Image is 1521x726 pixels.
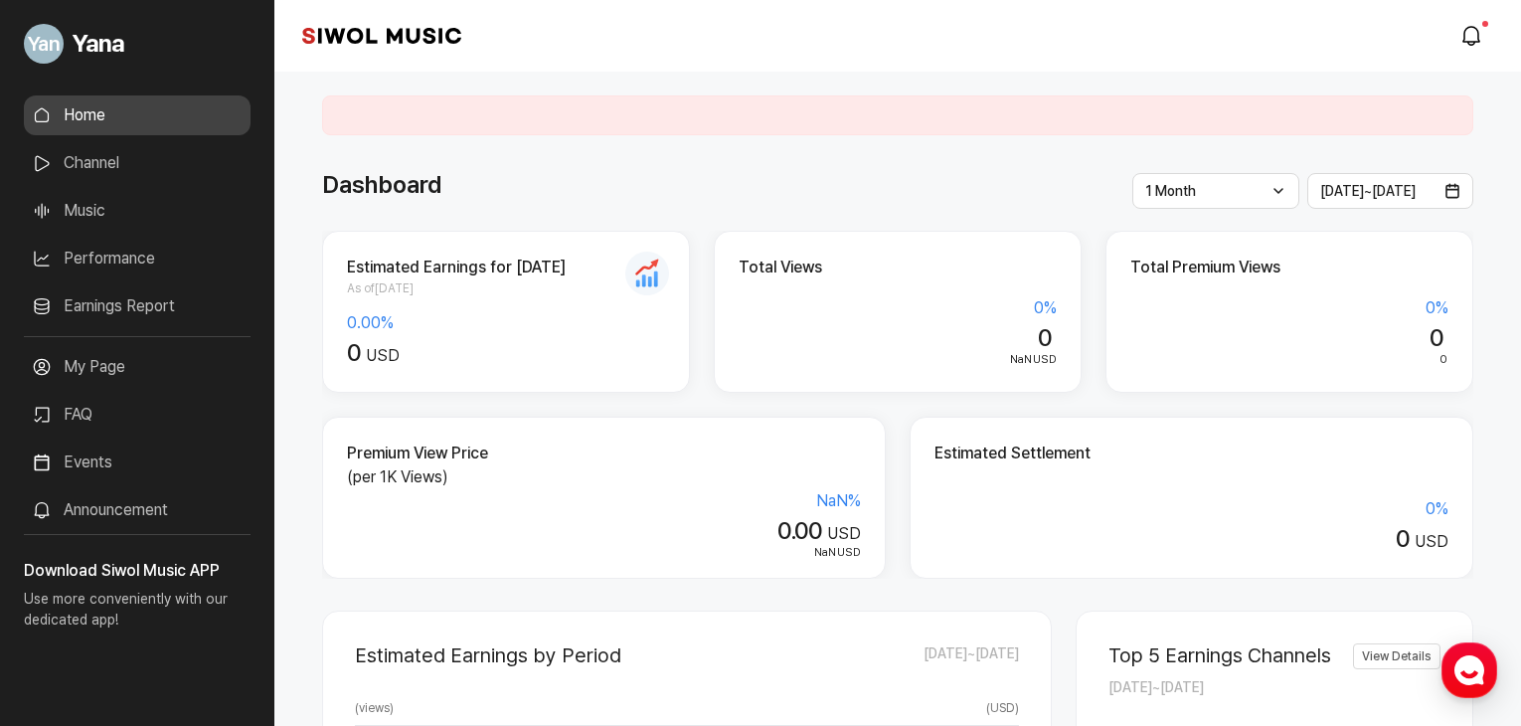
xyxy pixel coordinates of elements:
[1145,183,1196,199] span: 1 Month
[322,167,441,203] h1: Dashboard
[1320,183,1416,199] span: [DATE] ~ [DATE]
[1396,524,1409,553] span: 0
[1130,296,1448,320] div: 0 %
[739,351,1057,369] div: USD
[24,143,251,183] a: Channel
[347,256,665,279] h2: Estimated Earnings for [DATE]
[355,643,621,667] h2: Estimated Earnings by Period
[347,517,861,546] div: USD
[72,26,124,62] span: Yana
[1430,323,1442,352] span: 0
[347,311,665,335] div: 0.00 %
[24,395,251,435] a: FAQ
[934,442,1448,465] h2: Estimated Settlement
[1108,679,1204,695] span: [DATE] ~ [DATE]
[24,286,251,326] a: Earnings Report
[24,559,251,583] h3: Download Siwol Music APP
[24,16,251,72] a: Go to My Profile
[1010,352,1032,366] span: NaN
[347,339,665,368] div: USD
[347,279,665,297] span: As of [DATE]
[1038,323,1051,352] span: 0
[24,490,251,530] a: Announcement
[347,544,861,562] div: USD
[1439,352,1447,366] span: 0
[934,525,1448,554] div: USD
[347,465,861,489] p: (per 1K Views)
[814,545,836,559] span: NaN
[1130,256,1448,279] h2: Total Premium Views
[1108,643,1331,667] h2: Top 5 Earnings Channels
[924,643,1019,667] span: [DATE] ~ [DATE]
[347,489,861,513] div: NaN %
[24,443,251,482] a: Events
[347,442,861,465] h2: Premium View Price
[986,699,1019,717] span: ( USD )
[739,256,1057,279] h2: Total Views
[355,699,394,717] span: ( views )
[24,347,251,387] a: My Page
[1453,16,1493,56] a: modal.notifications
[24,583,251,646] p: Use more conveniently with our dedicated app!
[24,191,251,231] a: Music
[1307,173,1474,209] button: [DATE]~[DATE]
[934,497,1448,521] div: 0 %
[347,338,360,367] span: 0
[1353,643,1440,669] a: View Details
[24,95,251,135] a: Home
[777,516,821,545] span: 0.00
[739,296,1057,320] div: 0 %
[24,239,251,278] a: Performance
